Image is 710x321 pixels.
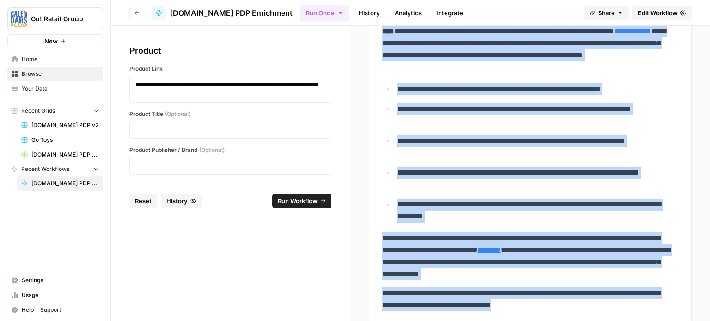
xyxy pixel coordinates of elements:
a: Settings [7,273,103,288]
span: Share [598,8,615,18]
span: [DOMAIN_NAME] PDP v2 [31,121,99,129]
span: Edit Workflow [638,8,678,18]
a: Analytics [389,6,427,20]
a: Usage [7,288,103,303]
label: Product Publisher / Brand [129,146,331,154]
button: Recent Workflows [7,162,103,176]
span: Your Data [22,85,99,93]
a: [DOMAIN_NAME] PDP Enrichment [17,176,103,191]
span: New [44,36,58,46]
span: Recent Grids [21,107,55,115]
div: Product [129,44,331,57]
a: Integrate [431,6,469,20]
label: Product Link [129,65,331,73]
span: [DOMAIN_NAME] PDP Enrichment [31,179,99,188]
a: Browse [7,67,103,81]
span: Home [22,55,99,63]
a: [DOMAIN_NAME] PDP Enrichment [152,6,293,20]
button: History [161,194,202,208]
span: Reset [135,196,152,206]
button: Reset [129,194,157,208]
span: Go Toys [31,136,99,144]
span: Help + Support [22,306,99,314]
button: Share [584,6,629,20]
button: Help + Support [7,303,103,317]
button: New [7,34,103,48]
button: Recent Grids [7,104,103,118]
button: Run Once [300,5,349,21]
a: [DOMAIN_NAME] PDP Enrichment Grid [17,147,103,162]
a: Go Toys [17,133,103,147]
a: Your Data [7,81,103,96]
a: Home [7,52,103,67]
button: Run Workflow [272,194,331,208]
a: [DOMAIN_NAME] PDP v2 [17,118,103,133]
label: Product Title [129,110,331,118]
span: History [166,196,188,206]
span: Go! Retail Group [31,14,87,24]
span: (Optional) [165,110,190,118]
span: (Optional) [199,146,225,154]
span: Usage [22,291,99,299]
span: Settings [22,276,99,285]
a: Edit Workflow [632,6,692,20]
span: [DOMAIN_NAME] PDP Enrichment Grid [31,151,99,159]
a: History [353,6,386,20]
span: [DOMAIN_NAME] PDP Enrichment [170,7,293,18]
span: Recent Workflows [21,165,69,173]
button: Workspace: Go! Retail Group [7,7,103,30]
span: Browse [22,70,99,78]
span: Run Workflow [278,196,318,206]
img: Go! Retail Group Logo [11,11,27,27]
